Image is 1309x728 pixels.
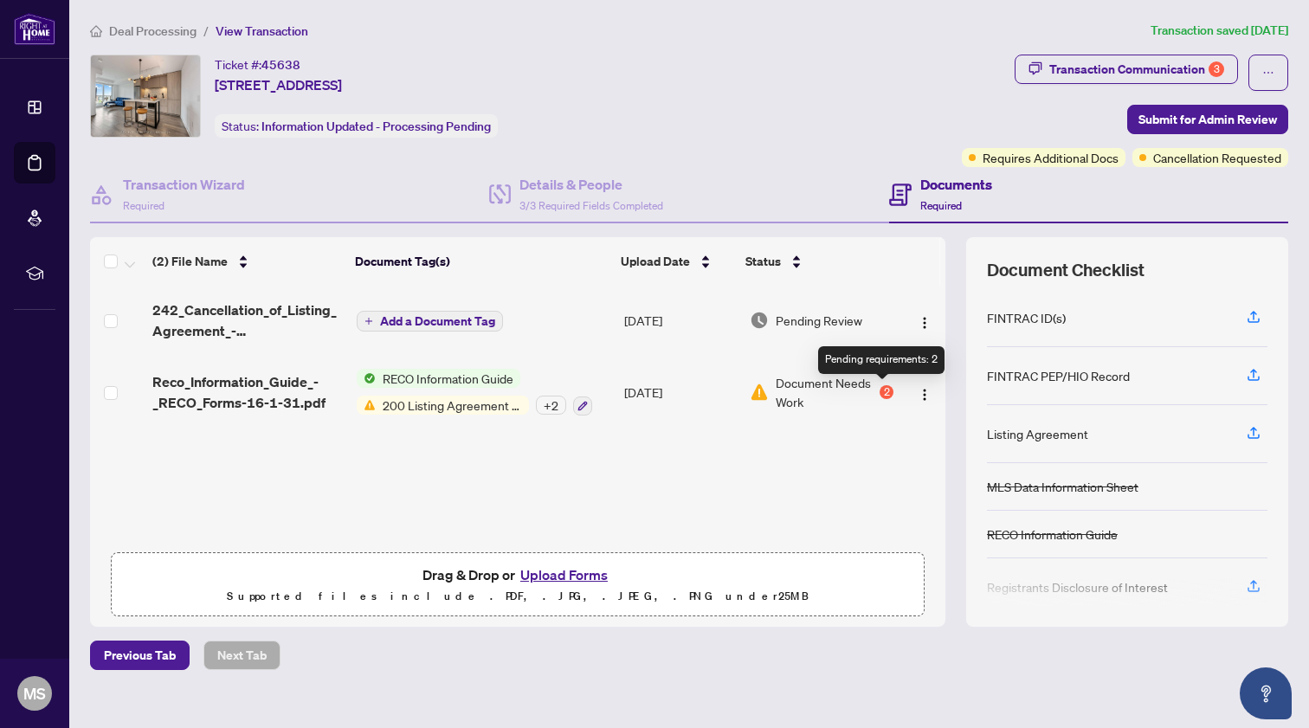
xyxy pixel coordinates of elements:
[911,306,938,334] button: Logo
[90,25,102,37] span: home
[745,252,781,271] span: Status
[152,300,343,341] span: 242_Cancellation_of_Listing_Agreement_-_Authority_to_Offer_for_Sale_-_PropTx-[PERSON_NAME]-8.pdf
[987,577,1168,596] div: Registrants Disclosure of Interest
[215,74,342,95] span: [STREET_ADDRESS]
[123,174,245,195] h4: Transaction Wizard
[987,308,1066,327] div: FINTRAC ID(s)
[261,119,491,134] span: Information Updated - Processing Pending
[519,174,663,195] h4: Details & People
[617,286,744,355] td: [DATE]
[112,553,924,617] span: Drag & Drop orUpload FormsSupported files include .PDF, .JPG, .JPEG, .PNG under25MB
[1240,667,1292,719] button: Open asap
[152,252,228,271] span: (2) File Name
[90,641,190,670] button: Previous Tab
[519,199,663,212] span: 3/3 Required Fields Completed
[536,396,566,415] div: + 2
[918,388,932,402] img: Logo
[109,23,197,39] span: Deal Processing
[380,315,495,327] span: Add a Document Tag
[617,355,744,429] td: [DATE]
[515,564,613,586] button: Upload Forms
[750,311,769,330] img: Document Status
[203,641,280,670] button: Next Tab
[1138,106,1277,133] span: Submit for Admin Review
[987,424,1088,443] div: Listing Agreement
[357,396,376,415] img: Status Icon
[357,369,592,416] button: Status IconRECO Information GuideStatus Icon200 Listing Agreement - Seller Representation Agreeme...
[1209,61,1224,77] div: 3
[364,317,373,325] span: plus
[918,316,932,330] img: Logo
[983,148,1119,167] span: Requires Additional Docs
[376,396,529,415] span: 200 Listing Agreement - Seller Representation Agreement Authority to Offer for Sale
[216,23,308,39] span: View Transaction
[23,681,46,705] span: MS
[776,311,862,330] span: Pending Review
[1151,21,1288,41] article: Transaction saved [DATE]
[621,252,690,271] span: Upload Date
[920,199,962,212] span: Required
[987,525,1118,544] div: RECO Information Guide
[261,57,300,73] span: 45638
[348,237,614,286] th: Document Tag(s)
[357,310,503,332] button: Add a Document Tag
[122,586,913,607] p: Supported files include .PDF, .JPG, .JPEG, .PNG under 25 MB
[14,13,55,45] img: logo
[376,369,520,388] span: RECO Information Guide
[357,311,503,332] button: Add a Document Tag
[738,237,895,286] th: Status
[1262,67,1274,79] span: ellipsis
[215,114,498,138] div: Status:
[911,378,938,406] button: Logo
[123,199,164,212] span: Required
[1049,55,1224,83] div: Transaction Communication
[145,237,348,286] th: (2) File Name
[987,477,1138,496] div: MLS Data Information Sheet
[422,564,613,586] span: Drag & Drop or
[750,383,769,402] img: Document Status
[987,258,1145,282] span: Document Checklist
[1153,148,1281,167] span: Cancellation Requested
[920,174,992,195] h4: Documents
[987,366,1130,385] div: FINTRAC PEP/HIO Record
[776,373,876,411] span: Document Needs Work
[91,55,200,137] img: IMG-C12306735_1.jpg
[1015,55,1238,84] button: Transaction Communication3
[203,21,209,41] li: /
[880,385,893,399] div: 2
[215,55,300,74] div: Ticket #:
[152,371,343,413] span: Reco_Information_Guide_-_RECO_Forms-16-1-31.pdf
[614,237,739,286] th: Upload Date
[818,346,945,374] div: Pending requirements: 2
[357,369,376,388] img: Status Icon
[104,641,176,669] span: Previous Tab
[1127,105,1288,134] button: Submit for Admin Review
